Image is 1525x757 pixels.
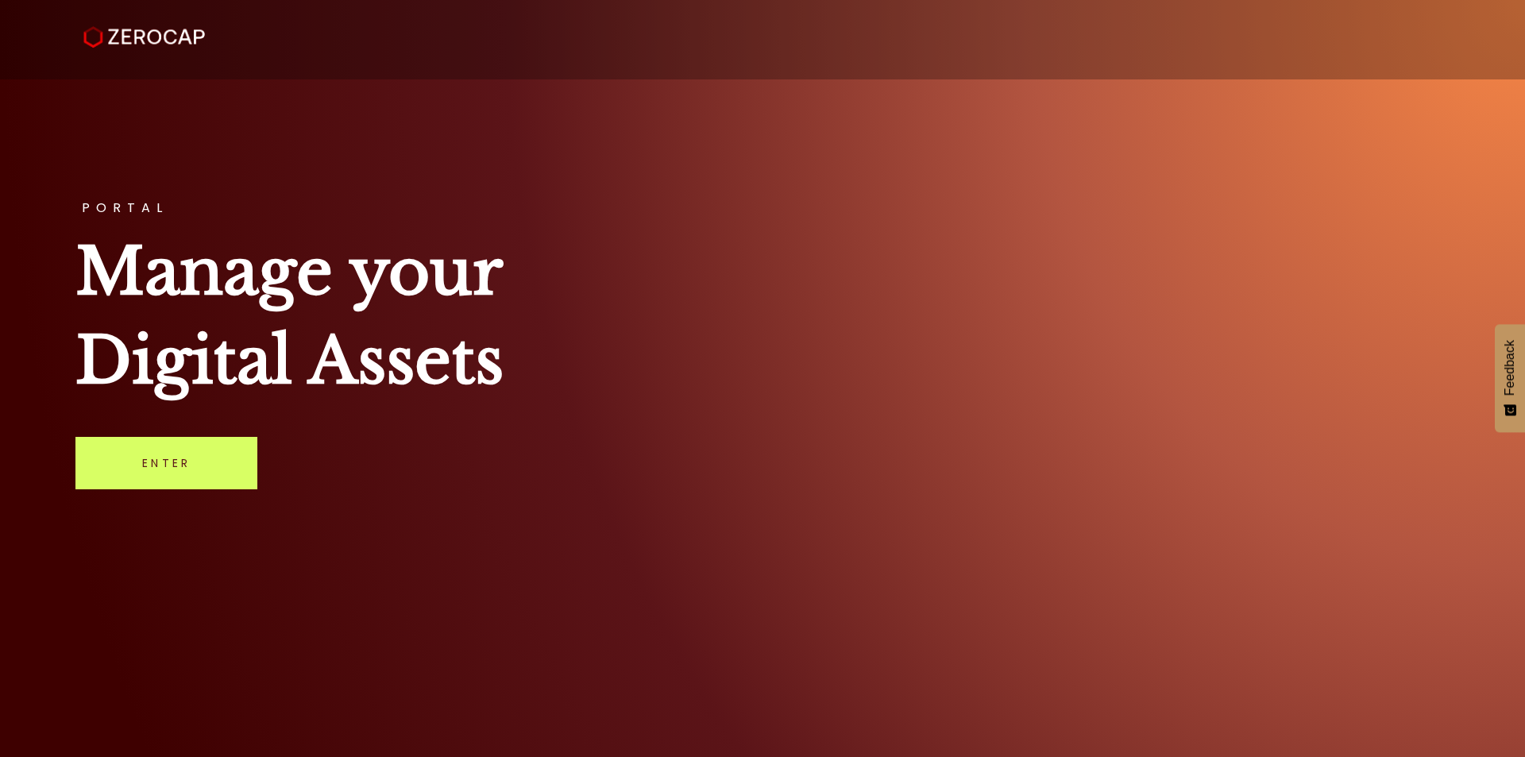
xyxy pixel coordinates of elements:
button: Feedback - Show survey [1495,324,1525,432]
img: ZeroCap [83,26,205,48]
span: Feedback [1503,340,1517,396]
a: Enter [75,437,257,489]
h1: Manage your Digital Assets [75,227,1449,405]
h3: PORTAL [75,202,1449,214]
